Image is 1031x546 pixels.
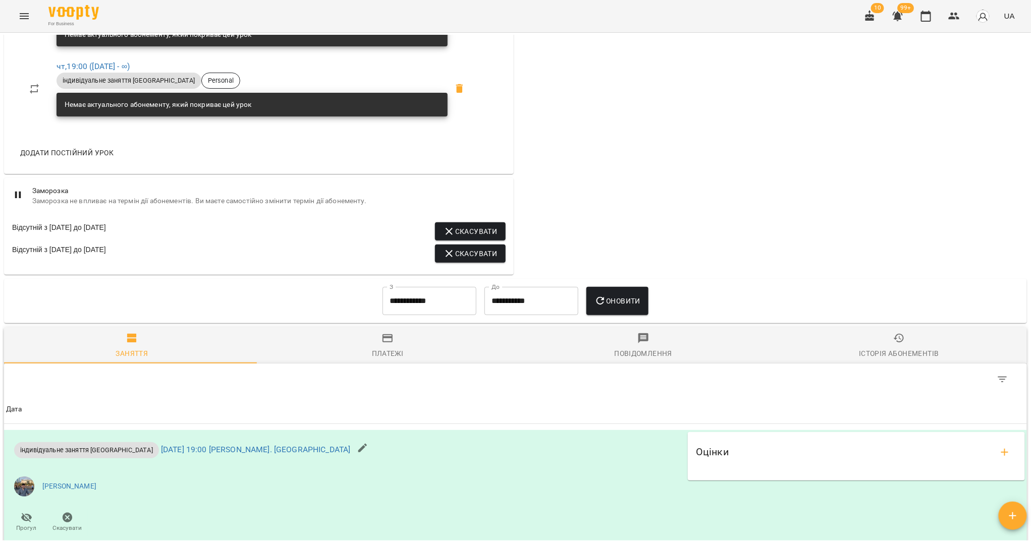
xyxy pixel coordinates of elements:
[4,363,1027,396] div: Table Toolbar
[586,287,648,315] button: Оновити
[1000,7,1019,25] button: UA
[435,245,505,263] button: Скасувати
[6,509,47,537] button: Прогул
[14,476,34,497] img: e4bc6a3ab1e62a2b3fe154bdca76ca1b.jpg
[859,347,939,359] div: Історія абонементів
[615,347,673,359] div: Повідомлення
[898,3,914,13] span: 99+
[594,295,640,307] span: Оновити
[42,481,96,492] a: [PERSON_NAME]
[161,445,351,454] a: [DATE] 19:00 [PERSON_NAME]. [GEOGRAPHIC_DATA]
[12,4,36,28] button: Menu
[12,222,106,240] div: Відсутній з [DATE] до [DATE]
[32,186,506,196] span: Заморозка
[991,368,1015,392] button: Фільтр
[20,147,114,159] span: Додати постійний урок
[116,347,148,359] div: Заняття
[57,76,201,85] span: індивідуальне заняття [GEOGRAPHIC_DATA]
[871,3,884,13] span: 10
[372,347,404,359] div: Платежі
[448,77,472,101] span: Видалити приватний урок Григорій Рак. Vilnius чт 19:00 клієнта Артем Масевіч
[696,444,729,460] h6: Оцінки
[6,404,1025,416] span: Дата
[202,76,240,85] span: Personal
[48,5,99,20] img: Voopty Logo
[65,26,252,44] div: Немає актуального абонементу, який покриває цей урок
[1004,11,1015,21] span: UA
[32,196,506,206] span: Заморозка не впливає на термін дії абонементів. Ви маєте самостійно змінити термін дії абонементу.
[57,62,130,71] a: чт,19:00 ([DATE] - ∞)
[6,404,22,416] div: Sort
[443,248,497,260] span: Скасувати
[12,245,106,263] div: Відсутній з [DATE] до [DATE]
[6,404,22,416] div: Дата
[48,21,99,27] span: For Business
[47,509,88,537] button: Скасувати
[14,445,159,455] span: індивідуальне заняття [GEOGRAPHIC_DATA]
[17,524,37,532] span: Прогул
[65,96,252,114] div: Немає актуального абонементу, який покриває цей урок
[16,144,118,162] button: Додати постійний урок
[993,440,1017,464] button: add evaluations
[53,524,82,532] span: Скасувати
[976,9,990,23] img: avatar_s.png
[443,225,497,237] span: Скасувати
[435,222,505,240] button: Скасувати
